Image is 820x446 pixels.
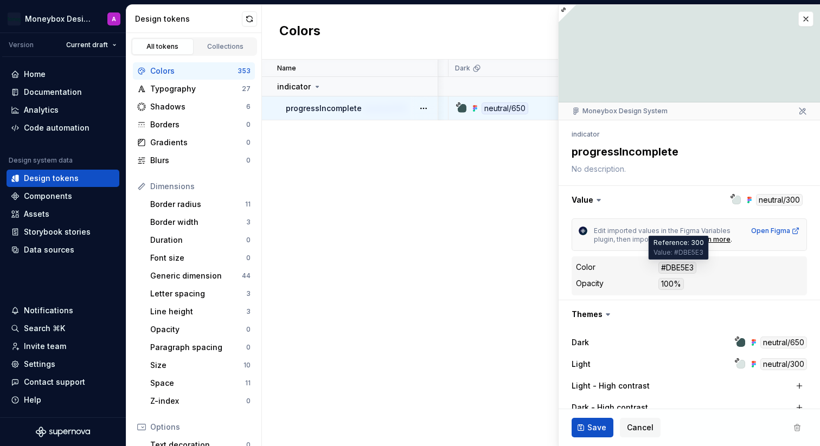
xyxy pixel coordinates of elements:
[286,103,362,114] p: progressIncomplete
[24,87,82,98] div: Documentation
[150,288,246,299] div: Letter spacing
[587,422,606,433] span: Save
[24,395,41,405] div: Help
[24,105,59,115] div: Analytics
[7,119,119,137] a: Code automation
[572,107,668,115] div: Moneybox Design System
[658,262,696,274] div: #DBE5E3
[146,392,255,410] a: Z-index0
[150,83,242,94] div: Typography
[245,379,251,387] div: 11
[594,227,732,243] span: Edit imported values in the Figma Variables plugin, then import them again.
[66,41,108,49] span: Current draft
[146,267,255,285] a: Generic dimension44
[246,343,251,352] div: 0
[8,12,21,25] img: c17557e8-ebdc-49e2-ab9e-7487adcf6d53.png
[482,102,528,114] div: neutral/650
[7,170,119,187] a: Design tokens
[7,355,119,373] a: Settings
[146,231,255,249] a: Duration0
[24,209,49,219] div: Assets
[24,244,74,255] div: Data sources
[7,241,119,258] a: Data sources
[24,227,91,237] div: Storybook stories
[455,64,470,73] p: Dark
[246,120,251,129] div: 0
[242,85,251,93] div: 27
[751,227,800,235] a: Open Figma
[246,307,251,316] div: 3
[24,323,65,334] div: Search ⌘K
[146,374,255,392] a: Space11
[9,41,34,49] div: Version
[198,42,253,51] div: Collections
[112,15,116,23] div: A
[2,7,124,30] button: Moneybox Design SystemA
[150,422,251,432] div: Options
[150,253,246,263] div: Font size
[7,66,119,83] a: Home
[150,235,246,245] div: Duration
[7,223,119,241] a: Storybook stories
[569,142,805,161] textarea: progressIncomplete
[133,134,255,151] a: Gradients0
[133,116,255,133] a: Borders0
[135,14,242,24] div: Design tokens
[620,418,661,437] button: Cancel
[572,418,613,437] button: Save
[150,119,246,130] div: Borders
[7,188,119,205] a: Components
[61,37,121,53] button: Current draft
[133,98,255,115] a: Shadows6
[150,155,246,166] div: Blurs
[246,254,251,262] div: 0
[693,235,731,244] a: Learn more
[36,426,90,437] svg: Supernova Logo
[24,173,79,184] div: Design tokens
[760,337,807,348] div: neutral/650
[150,181,251,192] div: Dimensions
[133,62,255,80] a: Colors353
[150,378,245,389] div: Space
[246,397,251,405] div: 0
[244,361,251,370] div: 10
[150,199,245,210] div: Border radius
[7,205,119,223] a: Assets
[7,302,119,319] button: Notifications
[150,137,246,148] div: Gradients
[627,422,654,433] span: Cancel
[150,396,246,406] div: Z-index
[277,81,311,92] p: indicator
[576,278,604,289] div: Opacity
[150,270,242,281] div: Generic dimension
[572,359,591,370] label: Light
[649,236,709,260] div: Reference: 300
[150,342,246,353] div: Paragraph spacing
[150,306,246,317] div: Line height
[146,303,255,320] a: Line height3
[150,217,246,228] div: Border width
[7,320,119,337] button: Search ⌘K
[246,218,251,227] div: 3
[246,236,251,244] div: 0
[242,272,251,280] div: 44
[731,235,732,243] span: .
[7,101,119,119] a: Analytics
[24,359,55,370] div: Settings
[7,338,119,355] a: Invite team
[7,83,119,101] a: Documentation
[7,373,119,391] button: Contact support
[146,339,255,356] a: Paragraph spacing0
[136,42,190,51] div: All tokens
[24,69,46,80] div: Home
[572,380,650,391] label: Light - High contrast
[150,101,246,112] div: Shadows
[150,66,238,76] div: Colors
[25,14,94,24] div: Moneybox Design System
[24,341,66,352] div: Invite team
[150,324,246,335] div: Opacity
[146,357,255,374] a: Size10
